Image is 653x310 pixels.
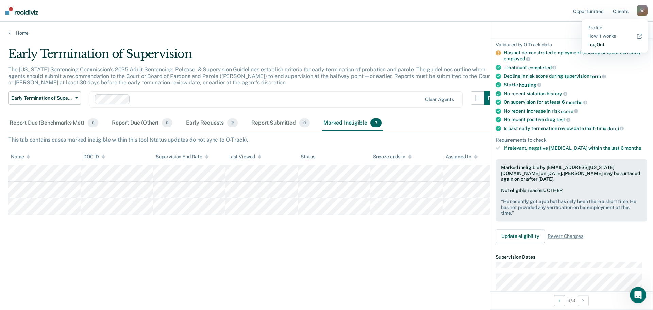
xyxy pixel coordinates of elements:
span: 0 [162,118,172,127]
div: No recent increase in risk [504,108,647,114]
div: No recent violation [504,91,647,97]
span: test [556,117,570,123]
button: Next Opportunity [578,295,589,306]
p: The [US_STATE] Sentencing Commission’s 2025 Adult Sentencing, Release, & Supervision Guidelines e... [8,66,492,86]
span: 3 [370,118,381,127]
div: Report Submitted [250,116,311,131]
button: Update eligibility [496,229,545,243]
span: term [590,74,606,79]
div: On supervision for at least 6 [504,99,647,105]
span: 2 [227,118,238,127]
span: months [566,100,587,105]
span: date) [607,126,624,131]
div: Early Requests [185,116,239,131]
span: score [561,108,578,114]
dt: Supervision Dates [496,254,647,260]
span: 0 [299,118,310,127]
a: Home [8,30,645,36]
iframe: Intercom live chat [630,287,646,303]
div: Report Due (Other) [111,116,174,131]
div: Clear agents [425,97,454,102]
a: Log Out [587,42,642,48]
div: Not eligible reasons: OTHER [501,187,642,216]
div: Treatment [504,64,647,70]
div: Last Viewed [228,154,261,160]
button: Previous Opportunity [554,295,565,306]
pre: " He recently got a job but has only been there a short time. He has not provided any verificatio... [501,199,642,216]
div: Decline in risk score during supervision [504,73,647,79]
div: This tab contains cases marked ineligible within this tool (status updates do not sync to O-Track). [8,136,645,143]
div: Name [11,154,30,160]
div: Early Termination of Supervision [8,47,498,66]
div: Has not demonstrated employment stability or is not currently employed [504,50,647,62]
div: Validated by O-Track data [496,42,647,47]
div: Report Due (Benchmarks Met) [8,116,100,131]
span: Early Termination of Supervision [11,95,72,101]
img: Recidiviz [5,7,38,15]
span: history [547,91,567,96]
a: How it works [587,33,642,39]
div: Assigned to [446,154,478,160]
span: housing [519,82,541,87]
div: Is past early termination review date (half-time [504,126,647,132]
div: Requirements to check [496,137,647,143]
span: 0 [88,118,98,127]
div: Status [301,154,315,160]
div: R C [637,5,648,16]
span: completed [528,65,557,70]
div: Supervision End Date [156,154,208,160]
div: Snooze ends in [373,154,412,160]
span: months [624,145,641,151]
div: 3 / 3 [490,291,653,309]
div: No recent positive drug [504,117,647,123]
a: Profile [587,25,642,31]
div: Marked ineligible by [EMAIL_ADDRESS][US_STATE][DOMAIN_NAME] on [DATE]. [PERSON_NAME] may be surfa... [501,165,642,182]
div: If relevant, negative [MEDICAL_DATA] within the last 6 [504,145,647,151]
div: Stable [504,82,647,88]
span: Revert Changes [548,233,583,239]
div: Marked Ineligible [322,116,383,131]
div: DOC ID [83,154,105,160]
